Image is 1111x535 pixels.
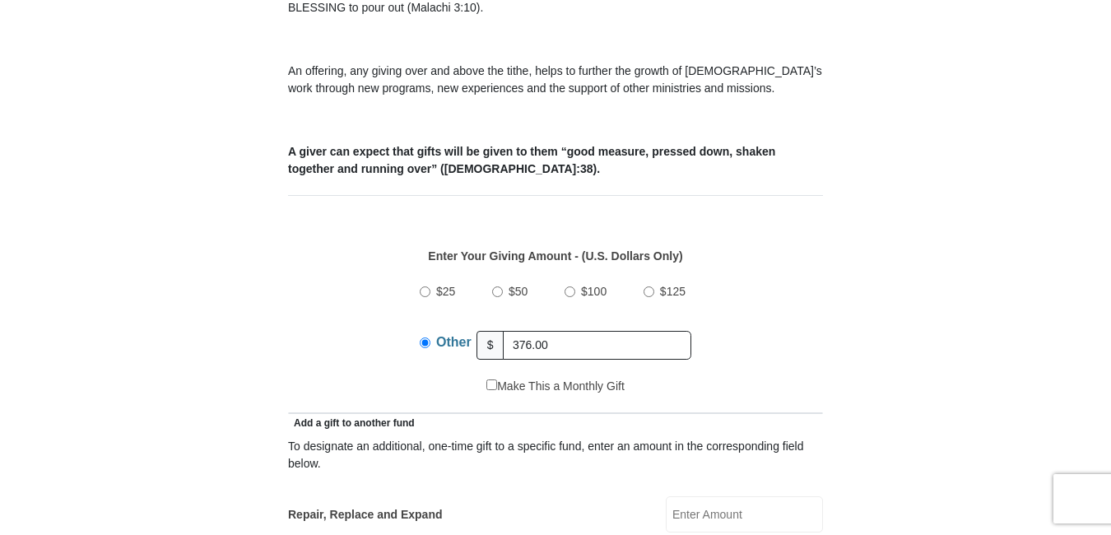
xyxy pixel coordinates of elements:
div: To designate an additional, one-time gift to a specific fund, enter an amount in the correspondin... [288,438,823,472]
span: $125 [660,285,686,298]
span: $ [476,331,504,360]
label: Repair, Replace and Expand [288,506,443,523]
span: $25 [436,285,455,298]
span: Other [436,335,472,349]
strong: Enter Your Giving Amount - (U.S. Dollars Only) [428,249,682,263]
p: An offering, any giving over and above the tithe, helps to further the growth of [DEMOGRAPHIC_DAT... [288,63,823,97]
input: Make This a Monthly Gift [486,379,497,390]
input: Enter Amount [666,496,823,533]
span: Add a gift to another fund [288,417,415,429]
b: A giver can expect that gifts will be given to them “good measure, pressed down, shaken together ... [288,145,775,175]
input: Other Amount [503,331,691,360]
label: Make This a Monthly Gift [486,378,625,395]
span: $100 [581,285,607,298]
span: $50 [509,285,528,298]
